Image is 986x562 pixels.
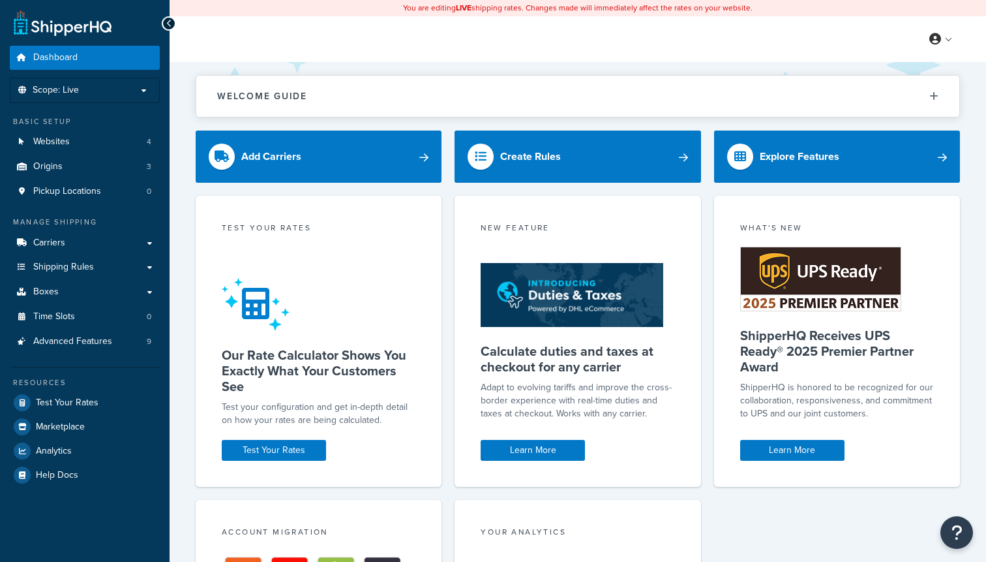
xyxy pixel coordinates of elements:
[455,131,700,183] a: Create Rules
[196,76,959,117] button: Welcome Guide
[222,401,415,427] div: Test your configuration and get in-depth detail on how your rates are being calculated.
[481,526,674,541] div: Your Analytics
[10,130,160,154] a: Websites4
[10,377,160,388] div: Resources
[147,186,151,197] span: 0
[36,398,98,409] span: Test Your Rates
[940,516,973,549] button: Open Resource Center
[10,180,160,204] a: Pickup Locations0
[10,415,160,439] a: Marketplace
[10,330,160,354] li: Advanced Features
[33,161,63,172] span: Origins
[33,186,101,197] span: Pickup Locations
[10,155,160,179] li: Origins
[740,381,934,420] p: ShipperHQ is honored to be recognized for our collaboration, responsiveness, and commitment to UP...
[10,217,160,228] div: Manage Shipping
[456,2,471,14] b: LIVE
[33,311,75,322] span: Time Slots
[33,85,79,96] span: Scope: Live
[10,463,160,487] a: Help Docs
[481,222,674,237] div: New Feature
[10,155,160,179] a: Origins3
[481,343,674,375] h5: Calculate duties and taxes at checkout for any carrier
[481,381,674,420] p: Adapt to evolving tariffs and improve the cross-border experience with real-time duties and taxes...
[10,439,160,463] a: Analytics
[10,305,160,329] a: Time Slots0
[36,422,85,433] span: Marketplace
[33,52,78,63] span: Dashboard
[241,148,301,166] div: Add Carriers
[10,231,160,255] a: Carriers
[147,161,151,172] span: 3
[10,130,160,154] li: Websites
[33,336,112,347] span: Advanced Features
[33,287,59,298] span: Boxes
[10,305,160,329] li: Time Slots
[222,222,415,237] div: Test your rates
[714,131,960,183] a: Explore Features
[33,238,65,249] span: Carriers
[740,328,934,375] h5: ShipperHQ Receives UPS Ready® 2025 Premier Partner Award
[10,330,160,354] a: Advanced Features9
[10,180,160,204] li: Pickup Locations
[196,131,441,183] a: Add Carriers
[147,311,151,322] span: 0
[760,148,839,166] div: Explore Features
[10,46,160,70] a: Dashboard
[222,440,326,461] a: Test Your Rates
[500,148,561,166] div: Create Rules
[481,440,585,461] a: Learn More
[222,347,415,394] h5: Our Rate Calculator Shows You Exactly What Your Customers See
[33,136,70,148] span: Websites
[222,526,415,541] div: Account Migration
[33,262,94,273] span: Shipping Rules
[740,440,844,461] a: Learn More
[10,391,160,414] a: Test Your Rates
[147,336,151,347] span: 9
[36,446,72,457] span: Analytics
[147,136,151,148] span: 4
[10,255,160,279] a: Shipping Rules
[10,280,160,304] a: Boxes
[217,91,307,101] h2: Welcome Guide
[740,222,934,237] div: What's New
[36,470,78,481] span: Help Docs
[10,116,160,127] div: Basic Setup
